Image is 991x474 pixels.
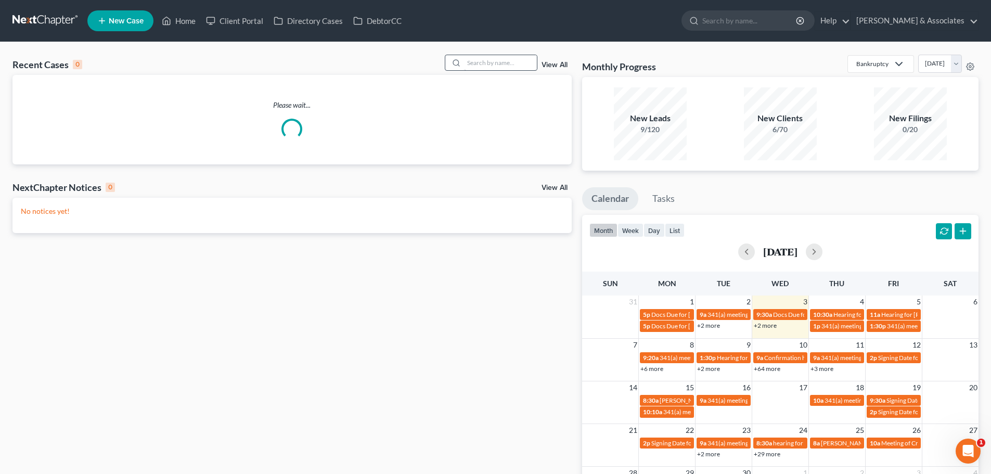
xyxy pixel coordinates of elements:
[911,424,922,437] span: 26
[643,408,662,416] span: 10:10a
[582,60,656,73] h3: Monthly Progress
[717,354,798,362] span: Hearing for [PERSON_NAME]
[707,439,808,447] span: 341(a) meeting for [PERSON_NAME]
[851,11,978,30] a: [PERSON_NAME] & Associates
[756,439,772,447] span: 8:30a
[754,450,780,458] a: +29 more
[12,100,572,110] p: Please wait...
[658,279,676,288] span: Mon
[689,296,695,308] span: 1
[815,11,850,30] a: Help
[614,112,687,124] div: New Leads
[663,408,897,416] span: 341(a) meeting for [PERSON_NAME] & [PERSON_NAME] Northern-[PERSON_NAME]
[813,354,820,362] span: 9a
[821,354,921,362] span: 341(a) meeting for [PERSON_NAME]
[21,206,563,216] p: No notices yet!
[874,124,947,135] div: 0/20
[802,296,808,308] span: 3
[632,339,638,351] span: 7
[348,11,407,30] a: DebtorCC
[685,424,695,437] span: 22
[911,381,922,394] span: 19
[798,381,808,394] span: 17
[643,311,650,318] span: 5p
[12,58,82,71] div: Recent Cases
[916,296,922,308] span: 5
[707,396,808,404] span: 341(a) meeting for [PERSON_NAME]
[700,311,706,318] span: 9a
[870,408,877,416] span: 2p
[628,381,638,394] span: 14
[870,439,880,447] span: 10a
[798,424,808,437] span: 24
[833,311,915,318] span: Hearing for [PERSON_NAME]
[542,61,568,69] a: View All
[268,11,348,30] a: Directory Cases
[603,279,618,288] span: Sun
[968,381,979,394] span: 20
[109,17,144,25] span: New Case
[855,339,865,351] span: 11
[702,11,797,30] input: Search by name...
[741,381,752,394] span: 16
[665,223,685,237] button: list
[763,246,797,257] h2: [DATE]
[870,396,885,404] span: 9:30a
[12,181,115,194] div: NextChapter Notices
[813,439,820,447] span: 8a
[810,365,833,373] a: +3 more
[589,223,617,237] button: month
[697,322,720,329] a: +2 more
[870,322,886,330] span: 1:30p
[855,424,865,437] span: 25
[870,311,880,318] span: 11a
[464,55,537,70] input: Search by name...
[944,279,957,288] span: Sat
[744,124,817,135] div: 6/70
[717,279,730,288] span: Tue
[773,439,853,447] span: hearing for [PERSON_NAME]
[859,296,865,308] span: 4
[813,396,823,404] span: 10a
[643,187,684,210] a: Tasks
[617,223,643,237] button: week
[856,59,889,68] div: Bankruptcy
[73,60,82,69] div: 0
[640,365,663,373] a: +6 more
[881,311,962,318] span: Hearing for [PERSON_NAME]
[643,354,659,362] span: 9:20a
[756,311,772,318] span: 9:30a
[651,322,737,330] span: Docs Due for [PERSON_NAME]
[542,184,568,191] a: View All
[628,424,638,437] span: 21
[582,187,638,210] a: Calendar
[887,322,987,330] span: 341(a) meeting for [PERSON_NAME]
[700,396,706,404] span: 9a
[764,354,882,362] span: Confirmation hearing for [PERSON_NAME]
[643,439,650,447] span: 2p
[700,354,716,362] span: 1:30p
[756,354,763,362] span: 9a
[157,11,201,30] a: Home
[754,365,780,373] a: +64 more
[643,396,659,404] span: 8:30a
[798,339,808,351] span: 10
[773,311,891,318] span: Docs Due for [US_STATE][PERSON_NAME]
[968,339,979,351] span: 13
[977,439,985,447] span: 1
[689,339,695,351] span: 8
[660,396,709,404] span: [PERSON_NAME]
[744,112,817,124] div: New Clients
[643,322,650,330] span: 5p
[968,424,979,437] span: 27
[956,439,981,464] iframe: Intercom live chat
[628,296,638,308] span: 31
[697,450,720,458] a: +2 more
[697,365,720,373] a: +2 more
[643,223,665,237] button: day
[821,439,897,447] span: [PERSON_NAME] - Criminal
[821,322,972,330] span: 341(a) meeting for [PERSON_NAME] [PERSON_NAME]
[888,279,899,288] span: Fri
[651,439,806,447] span: Signing Date for [PERSON_NAME] and [PERSON_NAME]
[614,124,687,135] div: 9/120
